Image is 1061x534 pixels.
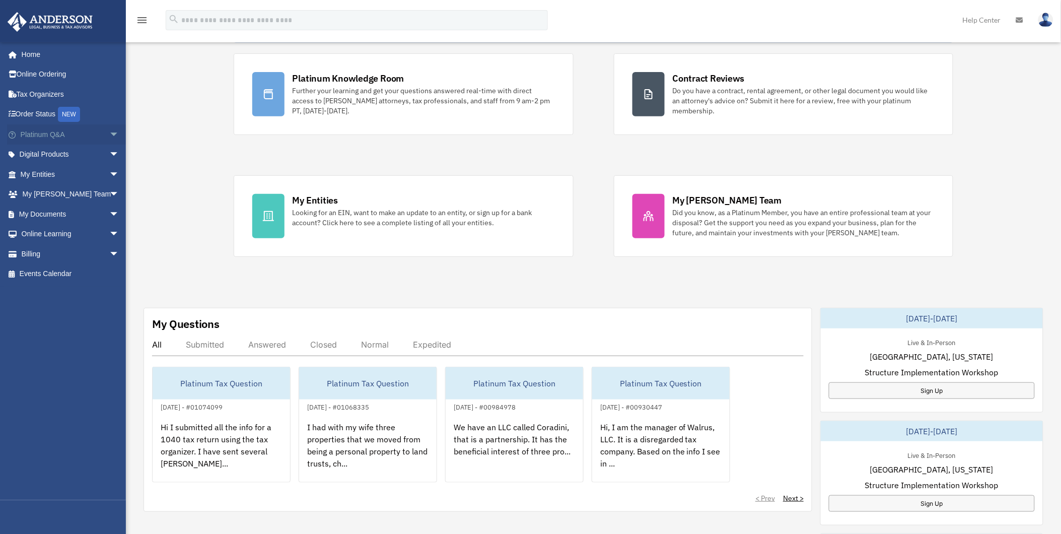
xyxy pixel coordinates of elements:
[299,367,437,399] div: Platinum Tax Question
[136,18,148,26] a: menu
[136,14,148,26] i: menu
[7,64,134,85] a: Online Ordering
[153,413,290,492] div: Hi I submitted all the info for a 1040 tax return using the tax organizer. I have sent several [P...
[614,175,954,257] a: My [PERSON_NAME] Team Did you know, as a Platinum Member, you have an entire professional team at...
[7,104,134,125] a: Order StatusNEW
[673,208,935,238] div: Did you know, as a Platinum Member, you have an entire professional team at your disposal? Get th...
[152,316,220,331] div: My Questions
[7,184,134,205] a: My [PERSON_NAME] Teamarrow_drop_down
[870,351,994,363] span: [GEOGRAPHIC_DATA], [US_STATE]
[870,463,994,476] span: [GEOGRAPHIC_DATA], [US_STATE]
[7,164,134,184] a: My Entitiesarrow_drop_down
[168,14,179,25] i: search
[592,367,730,483] a: Platinum Tax Question[DATE] - #00930447Hi, I am the manager of Walrus, LLC. It is a disregarded t...
[299,367,437,483] a: Platinum Tax Question[DATE] - #01068335I had with my wife three properties that we moved from bei...
[7,244,134,264] a: Billingarrow_drop_down
[1038,13,1053,27] img: User Pic
[821,421,1043,441] div: [DATE]-[DATE]
[7,204,134,224] a: My Documentsarrow_drop_down
[900,337,964,347] div: Live & In-Person
[109,164,129,185] span: arrow_drop_down
[614,53,954,135] a: Contract Reviews Do you have a contract, rental agreement, or other legal document you would like...
[361,340,389,350] div: Normal
[153,401,231,412] div: [DATE] - #01074099
[293,86,555,116] div: Further your learning and get your questions answered real-time with direct access to [PERSON_NAM...
[58,107,80,122] div: NEW
[293,208,555,228] div: Looking for an EIN, want to make an update to an entity, or sign up for a bank account? Click her...
[865,479,999,491] span: Structure Implementation Workshop
[673,194,782,207] div: My [PERSON_NAME] Team
[109,145,129,165] span: arrow_drop_down
[234,175,574,257] a: My Entities Looking for an EIN, want to make an update to an entity, or sign up for a bank accoun...
[7,84,134,104] a: Tax Organizers
[592,367,730,399] div: Platinum Tax Question
[299,413,437,492] div: I had with my wife three properties that we moved from being a personal property to land trusts, ...
[446,401,524,412] div: [DATE] - #00984978
[446,367,583,399] div: Platinum Tax Question
[186,340,224,350] div: Submitted
[299,401,377,412] div: [DATE] - #01068335
[153,367,290,399] div: Platinum Tax Question
[445,367,584,483] a: Platinum Tax Question[DATE] - #00984978We have an LLC called Coradini, that is a partnership. It ...
[109,224,129,245] span: arrow_drop_down
[7,124,134,145] a: Platinum Q&Aarrow_drop_down
[152,367,291,483] a: Platinum Tax Question[DATE] - #01074099Hi I submitted all the info for a 1040 tax return using th...
[592,401,670,412] div: [DATE] - #00930447
[592,413,730,492] div: Hi, I am the manager of Walrus, LLC. It is a disregarded tax company. Based on the info I see in ...
[248,340,286,350] div: Answered
[900,449,964,460] div: Live & In-Person
[7,44,129,64] a: Home
[109,204,129,225] span: arrow_drop_down
[413,340,451,350] div: Expedited
[829,382,1035,399] a: Sign Up
[7,224,134,244] a: Online Learningarrow_drop_down
[152,340,162,350] div: All
[673,72,745,85] div: Contract Reviews
[865,366,999,378] span: Structure Implementation Workshop
[446,413,583,492] div: We have an LLC called Coradini, that is a partnership. It has the beneficial interest of three pr...
[109,124,129,145] span: arrow_drop_down
[7,264,134,284] a: Events Calendar
[109,244,129,264] span: arrow_drop_down
[821,308,1043,328] div: [DATE]-[DATE]
[5,12,96,32] img: Anderson Advisors Platinum Portal
[7,145,134,165] a: Digital Productsarrow_drop_down
[293,194,338,207] div: My Entities
[310,340,337,350] div: Closed
[293,72,404,85] div: Platinum Knowledge Room
[829,495,1035,512] a: Sign Up
[783,493,804,503] a: Next >
[234,53,574,135] a: Platinum Knowledge Room Further your learning and get your questions answered real-time with dire...
[673,86,935,116] div: Do you have a contract, rental agreement, or other legal document you would like an attorney's ad...
[109,184,129,205] span: arrow_drop_down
